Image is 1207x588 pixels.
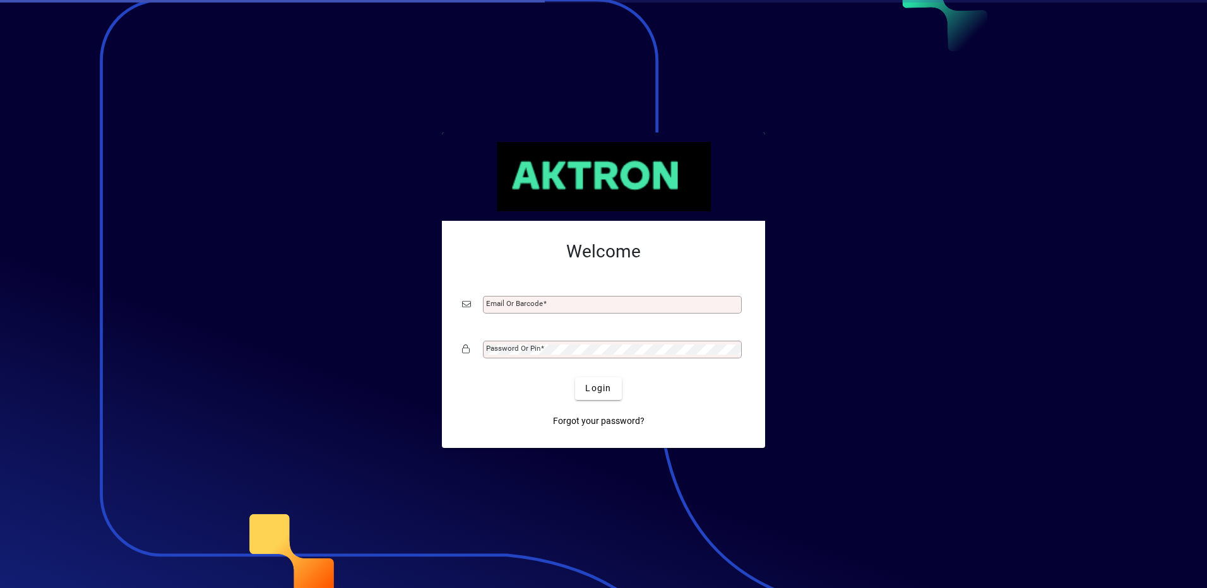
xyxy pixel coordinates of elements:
span: Forgot your password? [553,415,645,428]
span: Login [585,382,611,395]
button: Login [575,377,621,400]
a: Forgot your password? [548,410,650,433]
mat-label: Email or Barcode [486,299,543,308]
h2: Welcome [462,241,745,262]
mat-label: Password or Pin [486,344,540,353]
